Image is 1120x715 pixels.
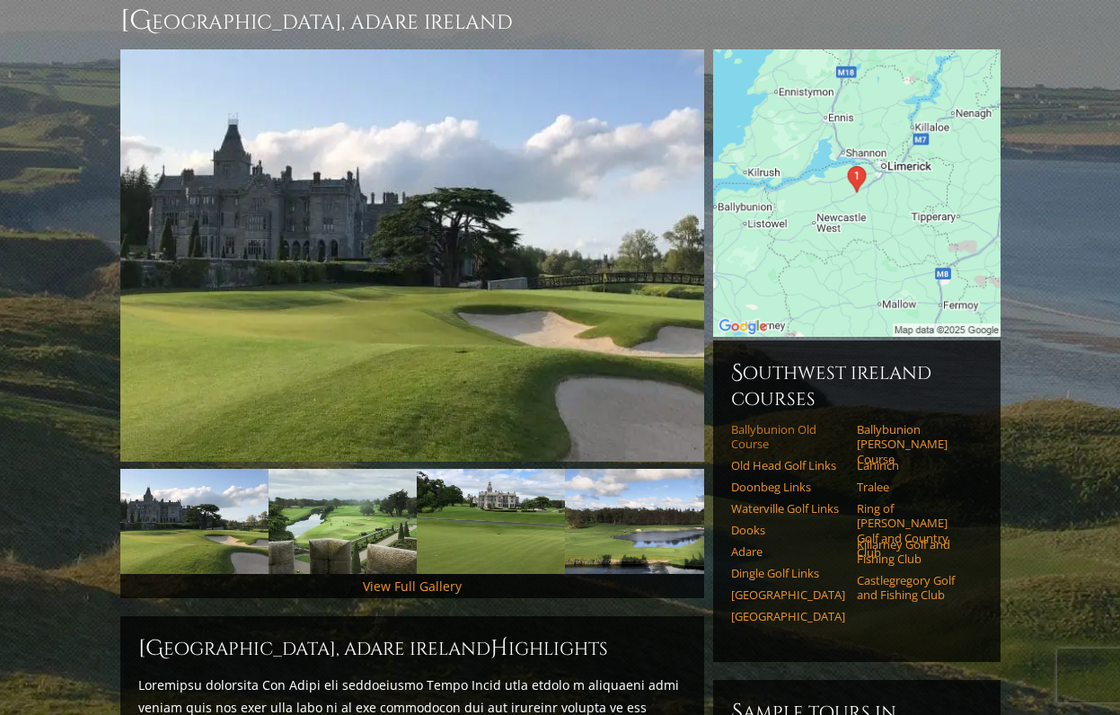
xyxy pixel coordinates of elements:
[731,501,845,516] a: Waterville Golf Links
[363,578,462,595] a: View Full Gallery
[857,573,971,603] a: Castlegregory Golf and Fishing Club
[731,480,845,494] a: Doonbeg Links
[731,523,845,537] a: Dooks
[857,458,971,472] a: Lahinch
[857,537,971,567] a: Killarney Golf and Fishing Club
[731,566,845,580] a: Dingle Golf Links
[731,587,845,602] a: [GEOGRAPHIC_DATA]
[731,458,845,472] a: Old Head Golf Links
[857,422,971,466] a: Ballybunion [PERSON_NAME] Course
[713,49,1001,337] img: Google Map of Adare, Co. Limerick, Ireland
[731,609,845,623] a: [GEOGRAPHIC_DATA]
[490,634,508,663] span: H
[731,422,845,452] a: Ballybunion Old Course
[857,501,971,560] a: Ring of [PERSON_NAME] Golf and Country Club
[731,358,983,411] h6: Southwest Ireland Courses
[731,544,845,559] a: Adare
[120,3,1001,39] h1: [GEOGRAPHIC_DATA], Adare Ireland
[857,480,971,494] a: Tralee
[138,634,686,663] h2: [GEOGRAPHIC_DATA], Adare Ireland ighlights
